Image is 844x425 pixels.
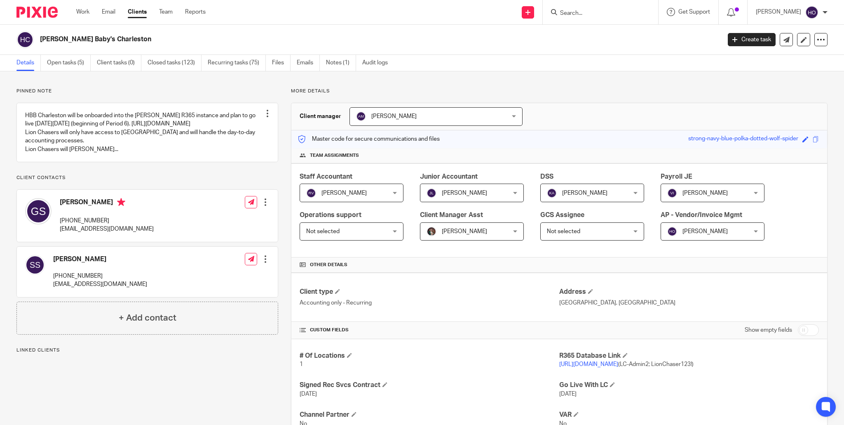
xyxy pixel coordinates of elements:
[185,8,206,16] a: Reports
[321,190,367,196] span: [PERSON_NAME]
[667,227,677,236] img: svg%3E
[442,190,487,196] span: [PERSON_NAME]
[76,8,89,16] a: Work
[208,55,266,71] a: Recurring tasks (75)
[102,8,115,16] a: Email
[682,190,728,196] span: [PERSON_NAME]
[678,9,710,15] span: Get Support
[119,312,176,324] h4: + Add contact
[25,198,52,224] img: svg%3E
[306,229,340,234] span: Not selected
[310,152,359,159] span: Team assignments
[53,255,147,264] h4: [PERSON_NAME]
[688,135,798,144] div: strong-navy-blue-polka-dotted-wolf-spider
[297,55,320,71] a: Emails
[25,255,45,275] img: svg%3E
[16,55,41,71] a: Details
[300,381,559,390] h4: Signed Rec Svcs Contract
[53,280,147,288] p: [EMAIL_ADDRESS][DOMAIN_NAME]
[805,6,818,19] img: svg%3E
[306,188,316,198] img: svg%3E
[745,326,792,334] label: Show empty fields
[540,212,584,218] span: GCS Assignee
[298,135,440,143] p: Master code for secure communications and files
[272,55,291,71] a: Files
[60,225,154,233] p: [EMAIL_ADDRESS][DOMAIN_NAME]
[300,327,559,333] h4: CUSTOM FIELDS
[40,35,580,44] h2: [PERSON_NAME] Baby's Charleston
[310,262,347,268] span: Other details
[427,188,436,198] img: svg%3E
[362,55,394,71] a: Audit logs
[420,212,483,218] span: Client Manager Asst
[559,352,819,360] h4: R365 Database Link
[53,272,147,280] p: [PHONE_NUMBER]
[300,288,559,296] h4: Client type
[97,55,141,71] a: Client tasks (0)
[300,299,559,307] p: Accounting only - Recurring
[559,10,633,17] input: Search
[547,188,557,198] img: svg%3E
[16,31,34,48] img: svg%3E
[47,55,91,71] a: Open tasks (5)
[326,55,356,71] a: Notes (1)
[547,229,580,234] span: Not selected
[300,391,317,397] span: [DATE]
[728,33,776,46] a: Create task
[559,361,694,367] span: (LC-Admin2; LionChaser123!)
[148,55,202,71] a: Closed tasks (123)
[756,8,801,16] p: [PERSON_NAME]
[661,212,742,218] span: AP - Vendor/Invoice Mgmt
[559,391,577,397] span: [DATE]
[117,198,125,206] i: Primary
[559,361,618,367] a: [URL][DOMAIN_NAME]
[16,175,278,181] p: Client contacts
[300,212,361,218] span: Operations support
[60,217,154,225] p: [PHONE_NUMBER]
[540,173,553,180] span: DSS
[442,229,487,234] span: [PERSON_NAME]
[159,8,173,16] a: Team
[16,88,278,94] p: Pinned note
[427,227,436,236] img: Profile%20picture%20JUS.JPG
[16,347,278,354] p: Linked clients
[356,111,366,121] img: svg%3E
[300,173,352,180] span: Staff Accountant
[562,190,607,196] span: [PERSON_NAME]
[300,361,303,367] span: 1
[128,8,147,16] a: Clients
[559,288,819,296] h4: Address
[16,7,58,18] img: Pixie
[300,112,341,120] h3: Client manager
[559,299,819,307] p: [GEOGRAPHIC_DATA], [GEOGRAPHIC_DATA]
[559,411,819,419] h4: VAR
[291,88,828,94] p: More details
[371,113,417,119] span: [PERSON_NAME]
[682,229,728,234] span: [PERSON_NAME]
[667,188,677,198] img: svg%3E
[420,173,478,180] span: Junior Accountant
[60,198,154,208] h4: [PERSON_NAME]
[559,381,819,390] h4: Go Live With LC
[300,411,559,419] h4: Channel Partner
[300,352,559,360] h4: # Of Locations
[661,173,692,180] span: Payroll JE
